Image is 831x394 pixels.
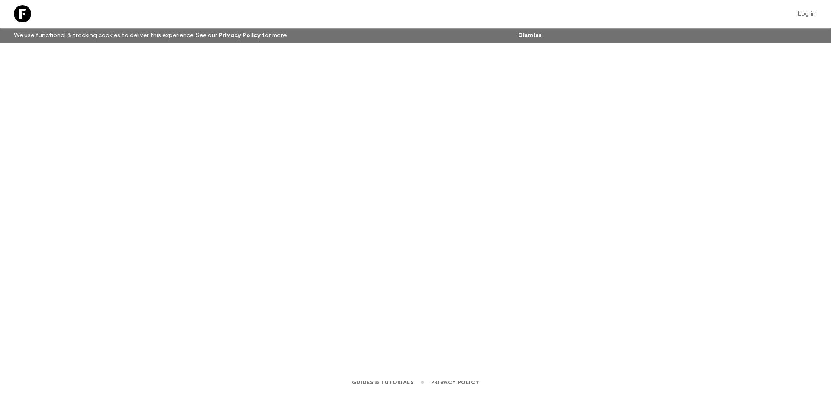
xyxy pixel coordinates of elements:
a: Guides & Tutorials [352,378,414,387]
p: We use functional & tracking cookies to deliver this experience. See our for more. [10,28,291,43]
a: Log in [793,8,821,20]
a: Privacy Policy [431,378,479,387]
button: Dismiss [516,29,544,42]
a: Privacy Policy [219,32,261,38]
